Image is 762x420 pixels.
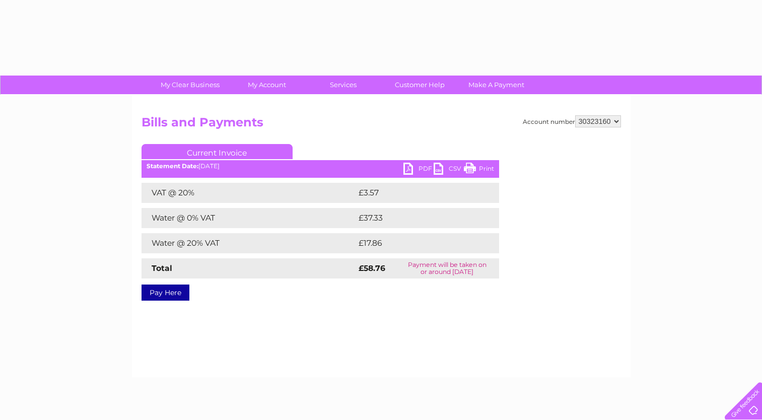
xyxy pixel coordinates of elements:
[142,285,189,301] a: Pay Here
[356,208,478,228] td: £37.33
[142,163,499,170] div: [DATE]
[455,76,538,94] a: Make A Payment
[142,115,621,134] h2: Bills and Payments
[464,163,494,177] a: Print
[403,163,434,177] a: PDF
[142,183,356,203] td: VAT @ 20%
[149,76,232,94] a: My Clear Business
[434,163,464,177] a: CSV
[356,183,475,203] td: £3.57
[142,233,356,253] td: Water @ 20% VAT
[147,162,198,170] b: Statement Date:
[152,263,172,273] strong: Total
[378,76,461,94] a: Customer Help
[395,258,499,278] td: Payment will be taken on or around [DATE]
[356,233,478,253] td: £17.86
[359,263,385,273] strong: £58.76
[225,76,308,94] a: My Account
[142,144,293,159] a: Current Invoice
[142,208,356,228] td: Water @ 0% VAT
[302,76,385,94] a: Services
[523,115,621,127] div: Account number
